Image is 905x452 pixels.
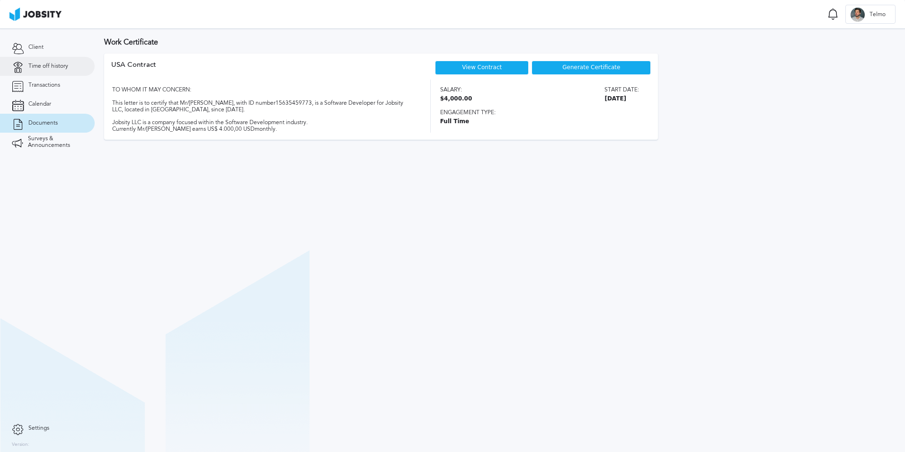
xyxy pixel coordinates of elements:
div: T [851,8,865,22]
span: Calendar [28,101,51,108]
span: Transactions [28,82,60,89]
span: Documents [28,120,58,127]
button: TTelmo [845,5,896,24]
div: TO WHOM IT MAY CONCERN: This letter is to certify that Mr/[PERSON_NAME], with ID number 156354597... [111,80,414,133]
h3: Work Certificate [104,38,896,46]
span: [DATE] [604,96,639,102]
span: Full Time [440,118,639,125]
label: Version: [12,442,29,448]
span: Generate Certificate [562,64,620,71]
span: Telmo [865,11,890,18]
span: Start date: [604,87,639,93]
span: Settings [28,425,49,432]
img: ab4bad089aa723f57921c736e9817d99.png [9,8,62,21]
span: Surveys & Announcements [28,136,83,149]
a: View Contract [462,64,502,71]
span: Engagement type: [440,109,639,116]
span: Salary: [440,87,472,93]
span: Client [28,44,44,51]
div: USA Contract [111,61,156,80]
span: Time off history [28,63,68,70]
span: $4,000.00 [440,96,472,102]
